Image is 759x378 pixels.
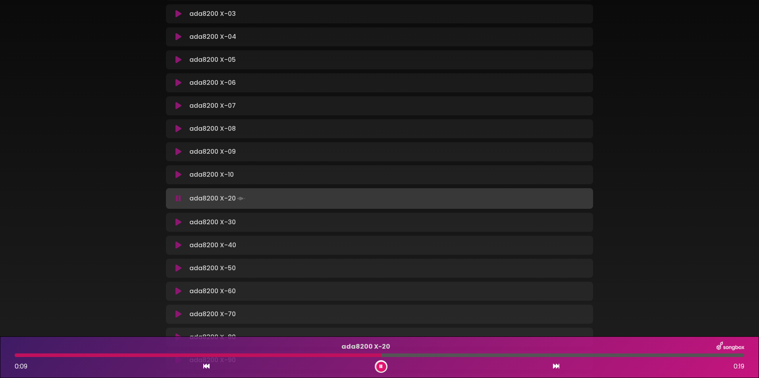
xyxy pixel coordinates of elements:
[189,286,588,296] p: ada8200 X-60
[189,241,588,250] p: ada8200 X-40
[189,124,588,134] p: ada8200 X-08
[189,218,588,227] p: ada8200 X-30
[734,362,744,371] span: 0:19
[189,32,588,42] p: ada8200 X-04
[189,55,588,65] p: ada8200 X-05
[189,263,588,273] p: ada8200 X-50
[189,9,588,19] p: ada8200 X-03
[717,342,744,352] img: songbox-logo-white.png
[189,101,588,111] p: ada8200 X-07
[189,193,588,204] p: ada8200 X-20
[15,362,27,371] span: 0:09
[189,78,588,88] p: ada8200 X-06
[236,193,247,204] img: waveform4.gif
[15,342,717,351] p: ada8200 X-20
[189,147,588,157] p: ada8200 X-09
[189,309,588,319] p: ada8200 X-70
[189,332,588,342] p: ada8200 X-80
[189,170,588,179] p: ada8200 X-10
